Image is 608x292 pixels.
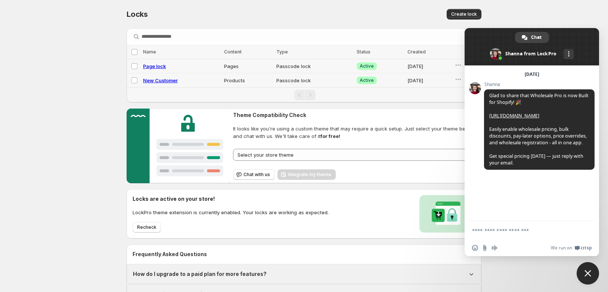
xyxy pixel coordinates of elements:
a: New Customer [143,77,178,83]
span: Locks [127,10,148,19]
td: Passcode lock [274,59,354,73]
span: Name [143,49,156,55]
span: Active [360,63,374,69]
td: Products [222,73,274,87]
span: Shanna [484,82,595,87]
span: Recheck [137,224,156,230]
img: Customer support [127,108,230,183]
h1: How do I upgrade to a paid plan for more features? [133,270,267,278]
button: Recheck [133,222,161,233]
a: Page lock [143,63,166,69]
td: Passcode lock [274,73,354,87]
span: Glad to share that Wholesale Pro is now Built for Shopify! 🎉 Easily enable wholesale pricing, bul... [489,92,589,166]
td: [DATE] [405,59,452,73]
button: Create lock [447,9,481,19]
span: We run on [551,245,572,251]
td: [DATE] [405,73,452,87]
h2: Locks are active on your store! [133,195,329,203]
span: Chat with us [243,172,270,178]
span: Status [357,49,370,55]
span: Send a file [482,245,488,251]
span: Created [407,49,426,55]
span: Type [276,49,288,55]
span: Chat [531,32,542,43]
div: Chat [515,32,549,43]
div: [DATE] [525,72,539,77]
span: Audio message [491,245,497,251]
span: Crisp [581,245,592,251]
a: [URL][DOMAIN_NAME] [489,113,539,119]
h2: Frequently Asked Questions [133,250,475,258]
span: Insert an emoji [472,245,478,251]
a: We run onCrisp [551,245,592,251]
nav: Pagination [127,87,481,102]
td: Pages [222,59,274,73]
span: Create lock [451,11,477,17]
div: More channels [564,49,574,59]
span: It looks like you're using a custom theme that may require a quick setup. Just select your theme ... [233,125,481,140]
img: Locks activated [419,195,475,233]
textarea: Compose your message... [472,227,575,234]
strong: for free! [320,133,340,139]
button: Chat with us [233,169,274,180]
span: Content [224,49,242,55]
span: Active [360,77,374,83]
h2: Theme Compatibility Check [233,111,481,119]
p: LockPro theme extension is currently enabled. Your locks are working as expected. [133,209,329,216]
div: Close chat [577,262,599,285]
